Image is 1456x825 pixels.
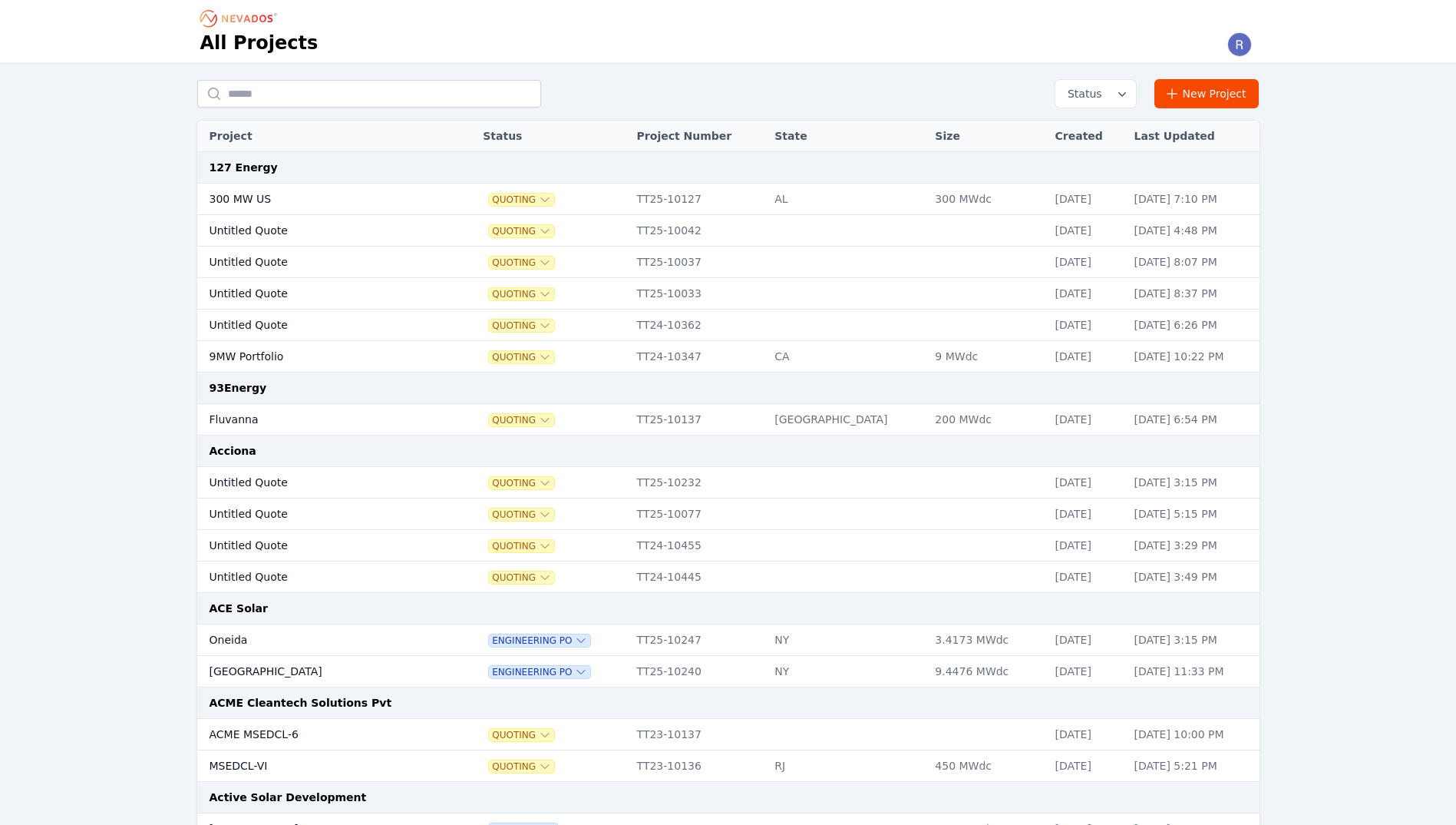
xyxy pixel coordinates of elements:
td: TT24-10347 [629,341,768,373]
td: AL [767,184,927,215]
td: [DATE] [1048,562,1127,593]
td: 127 Energy [197,152,1260,184]
td: Untitled Quote [197,562,437,593]
td: [DATE] 8:07 PM [1127,247,1260,278]
tr: Untitled QuoteQuotingTT25-10033[DATE][DATE] 8:37 PM [197,278,1260,310]
th: Created [1048,121,1127,152]
td: TT25-10042 [629,215,768,247]
th: Project Number [629,121,768,152]
td: Fluvanna [197,404,437,436]
td: Active Solar Development [197,782,1260,813]
td: TT25-10077 [629,499,768,530]
span: Quoting [489,351,554,363]
td: 200 MWdc [927,404,1047,436]
td: [DATE] 5:15 PM [1127,499,1260,530]
td: TT25-10127 [629,184,768,215]
td: [DATE] [1048,404,1127,436]
td: RJ [767,750,927,782]
tr: OneidaEngineering POTT25-10247NY3.4173 MWdc[DATE][DATE] 3:15 PM [197,625,1260,656]
button: Quoting [489,414,554,426]
th: Last Updated [1127,121,1260,152]
td: [DATE] [1048,719,1127,750]
td: [DATE] [1048,499,1127,530]
td: ACE Solar [197,593,1260,625]
td: [DATE] [1048,247,1127,278]
td: [DATE] [1048,278,1127,310]
button: Quoting [489,540,554,552]
button: Quoting [489,194,554,206]
th: Project [197,121,437,152]
tr: Untitled QuoteQuotingTT25-10077[DATE][DATE] 5:15 PM [197,499,1260,530]
tr: 300 MW USQuotingTT25-10127AL300 MWdc[DATE][DATE] 7:10 PM [197,184,1260,215]
td: [DATE] [1048,750,1127,782]
td: TT24-10445 [629,562,768,593]
td: [DATE] 5:21 PM [1127,750,1260,782]
tr: [GEOGRAPHIC_DATA]Engineering POTT25-10240NY9.4476 MWdc[DATE][DATE] 11:33 PM [197,656,1260,687]
button: Engineering PO [489,666,590,678]
td: ACME MSEDCL-6 [197,719,437,750]
tr: MSEDCL-VIQuotingTT23-10136RJ450 MWdc[DATE][DATE] 5:21 PM [197,750,1260,782]
button: Quoting [489,572,554,584]
td: Untitled Quote [197,467,437,499]
button: Quoting [489,729,554,741]
tr: Untitled QuoteQuotingTT25-10037[DATE][DATE] 8:07 PM [197,247,1260,278]
td: MSEDCL-VI [197,750,437,782]
td: [DATE] [1048,215,1127,247]
td: 93Energy [197,373,1260,404]
td: [DATE] [1048,530,1127,562]
button: Engineering PO [489,634,590,647]
td: [DATE] [1048,625,1127,656]
span: Quoting [489,760,554,773]
tr: 9MW PortfolioQuotingTT24-10347CA9 MWdc[DATE][DATE] 10:22 PM [197,341,1260,373]
button: Quoting [489,509,554,521]
td: [DATE] 3:29 PM [1127,530,1260,562]
h1: All Projects [200,31,319,55]
td: ACME Cleantech Solutions Pvt [197,687,1260,719]
td: 300 MWdc [927,184,1047,215]
button: Quoting [489,288,554,300]
td: [DATE] 6:54 PM [1127,404,1260,436]
td: [DATE] [1048,341,1127,373]
tr: Untitled QuoteQuotingTT24-10445[DATE][DATE] 3:49 PM [197,562,1260,593]
td: [DATE] [1048,467,1127,499]
button: Quoting [489,320,554,332]
td: Untitled Quote [197,499,437,530]
td: [DATE] 11:33 PM [1127,656,1260,687]
th: State [767,121,927,152]
td: 9 MWdc [927,341,1047,373]
td: TT24-10455 [629,530,768,562]
td: 9MW Portfolio [197,341,437,373]
button: Quoting [489,225,554,237]
td: 3.4173 MWdc [927,625,1047,656]
td: NY [767,625,927,656]
td: Oneida [197,625,437,656]
th: Status [475,121,629,152]
td: Untitled Quote [197,530,437,562]
td: TT25-10232 [629,467,768,499]
td: [DATE] 4:48 PM [1127,215,1260,247]
td: TT23-10136 [629,750,768,782]
td: TT25-10137 [629,404,768,436]
td: [DATE] 8:37 PM [1127,278,1260,310]
td: [DATE] [1048,310,1127,341]
td: [DATE] [1048,656,1127,687]
tr: ACME MSEDCL-6QuotingTT23-10137[DATE][DATE] 10:00 PM [197,719,1260,750]
td: TT25-10247 [629,625,768,656]
td: [DATE] 10:00 PM [1127,719,1260,750]
td: 450 MWdc [927,750,1047,782]
img: Riley Caron [1227,32,1252,57]
td: CA [767,341,927,373]
td: 300 MW US [197,184,437,215]
button: Quoting [489,257,554,269]
td: [DATE] 3:15 PM [1127,625,1260,656]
